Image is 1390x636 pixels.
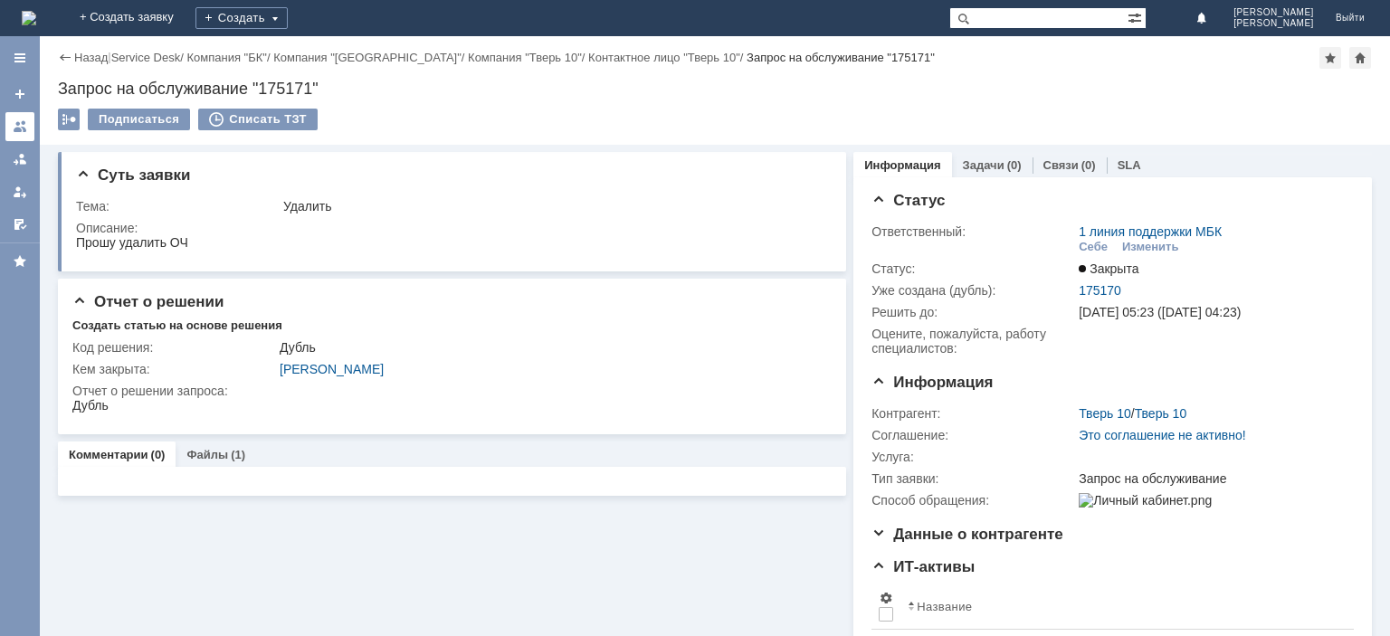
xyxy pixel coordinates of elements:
span: Суть заявки [76,166,190,184]
div: Создать статью на основе решения [72,318,282,333]
div: (0) [1007,158,1022,172]
div: Тип заявки: [871,471,1075,486]
a: Компания "БК" [186,51,266,64]
div: Соглашение: [871,428,1075,442]
th: Название [900,584,1339,630]
div: Кем закрыта: [72,362,276,376]
span: Информация [871,374,993,391]
div: Контрагент: [871,406,1075,421]
div: Название [917,600,972,613]
a: Информация [864,158,940,172]
span: Настройки [879,591,893,605]
a: Назад [74,51,108,64]
a: Контактное лицо "Тверь 10" [588,51,740,64]
div: Код решения: [72,340,276,355]
div: Статус: [871,261,1075,276]
div: Oцените, пожалуйста, работу специалистов: [871,327,1075,356]
a: [PERSON_NAME] [280,362,384,376]
div: Себе [1079,240,1108,254]
div: Отчет о решении запроса: [72,384,824,398]
div: Ответственный: [871,224,1075,239]
div: (1) [231,448,245,461]
a: Service Desk [111,51,181,64]
div: (0) [151,448,166,461]
div: Тема: [76,199,280,214]
span: Статус [871,192,945,209]
a: Это соглашение не активно! [1079,428,1246,442]
div: / [1079,406,1186,421]
div: Способ обращения: [871,493,1075,508]
a: Заявки в моей ответственности [5,145,34,174]
span: [PERSON_NAME] [1233,18,1314,29]
div: Изменить [1122,240,1179,254]
span: [DATE] 05:23 ([DATE] 04:23) [1079,305,1241,319]
img: Личный кабинет.png [1079,493,1212,508]
span: ИТ-активы [871,558,975,575]
span: [PERSON_NAME] [1233,7,1314,18]
a: SLA [1118,158,1141,172]
div: Добавить в избранное [1319,47,1341,69]
div: Уже создана (дубль): [871,283,1075,298]
div: | [108,50,110,63]
a: 1 линия поддержки МБК [1079,224,1222,239]
div: / [111,51,187,64]
a: Перейти на домашнюю страницу [22,11,36,25]
span: Данные о контрагенте [871,526,1063,543]
div: Запрос на обслуживание "175171" [747,51,935,64]
a: Создать заявку [5,80,34,109]
a: Связи [1043,158,1079,172]
a: Тверь 10 [1135,406,1187,421]
div: Услуга: [871,450,1075,464]
div: Удалить [283,199,821,214]
a: Заявки на командах [5,112,34,141]
a: Комментарии [69,448,148,461]
div: Запрос на обслуживание "175171" [58,80,1372,98]
a: Задачи [963,158,1004,172]
div: Сделать домашней страницей [1349,47,1371,69]
div: Описание: [76,221,824,235]
div: Запрос на обслуживание [1079,471,1345,486]
div: (0) [1081,158,1096,172]
a: Компания "[GEOGRAPHIC_DATA]" [273,51,462,64]
div: / [588,51,747,64]
span: Отчет о решении [72,293,224,310]
span: Закрыта [1079,261,1138,276]
a: Мои согласования [5,210,34,239]
span: Расширенный поиск [1128,8,1146,25]
img: logo [22,11,36,25]
a: Компания "Тверь 10" [468,51,582,64]
div: Создать [195,7,288,29]
a: Мои заявки [5,177,34,206]
a: Тверь 10 [1079,406,1131,421]
a: 175170 [1079,283,1121,298]
div: Работа с массовостью [58,109,80,130]
div: / [468,51,588,64]
div: Решить до: [871,305,1075,319]
div: / [273,51,468,64]
a: Файлы [186,448,228,461]
div: Дубль [280,340,821,355]
div: / [186,51,273,64]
